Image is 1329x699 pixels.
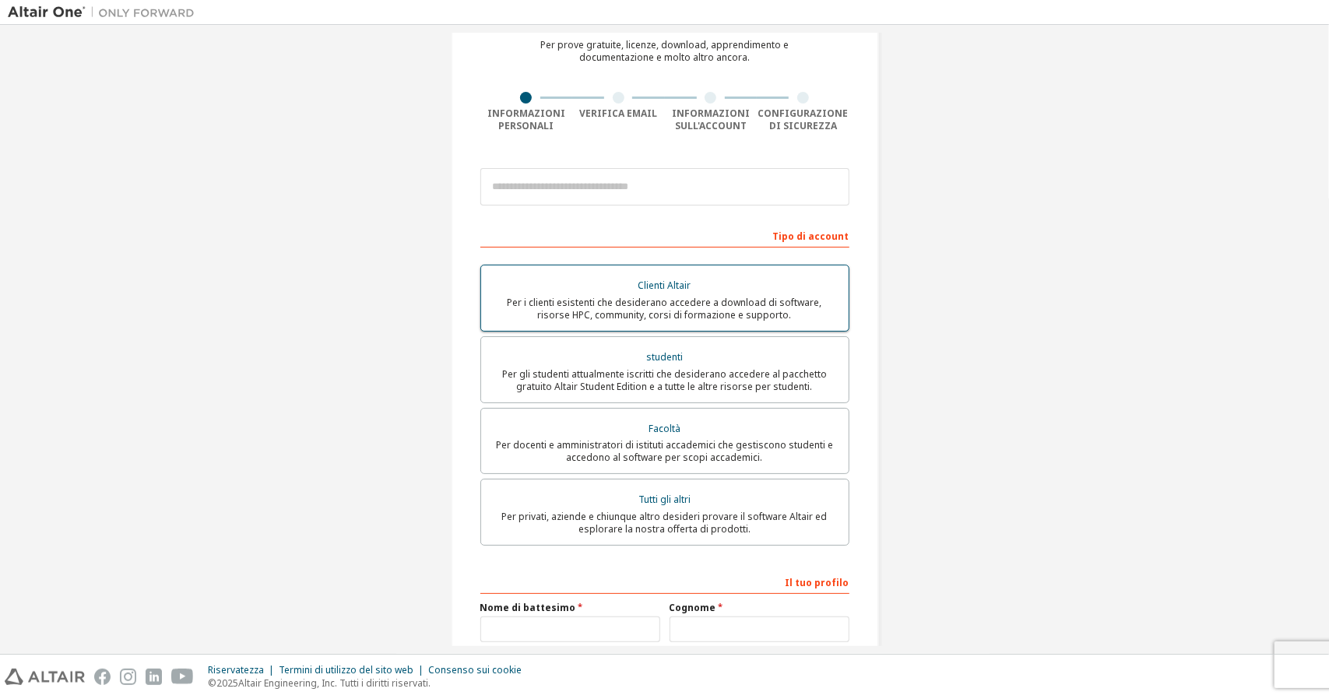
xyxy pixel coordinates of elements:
font: Cognome [670,601,716,614]
font: documentazione e molto altro ancora. [579,51,750,64]
font: Informazioni personali [487,107,565,132]
font: Informazioni sull'account [672,107,750,132]
font: Per i clienti esistenti che desiderano accedere a download di software, risorse HPC, community, c... [508,296,822,321]
font: Per prove gratuite, licenze, download, apprendimento e [540,38,789,51]
font: Per docenti e amministratori di istituti accademici che gestiscono studenti e accedono al softwar... [496,438,833,464]
img: linkedin.svg [146,669,162,685]
font: Per privati, aziende e chiunque altro desideri provare il software Altair ed esplorare la nostra ... [502,510,828,536]
font: Altair Engineering, Inc. Tutti i diritti riservati. [238,676,431,690]
img: youtube.svg [171,669,194,685]
font: Il tuo profilo [786,576,849,589]
font: Clienti Altair [638,279,691,292]
font: Consenso sui cookie [428,663,522,676]
font: studenti [646,350,683,364]
font: Facoltà [649,422,680,435]
font: Nome di battesimo [480,601,576,614]
font: Tipo di account [773,230,849,243]
font: Tutti gli altri [638,493,691,506]
img: instagram.svg [120,669,136,685]
font: Riservatezza [208,663,264,676]
img: facebook.svg [94,669,111,685]
img: Altair Uno [8,5,202,20]
font: Per gli studenti attualmente iscritti che desiderano accedere al pacchetto gratuito Altair Studen... [502,367,827,393]
img: altair_logo.svg [5,669,85,685]
font: 2025 [216,676,238,690]
font: Configurazione di sicurezza [758,107,848,132]
font: © [208,676,216,690]
font: Termini di utilizzo del sito web [279,663,413,676]
font: Verifica email [579,107,657,120]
